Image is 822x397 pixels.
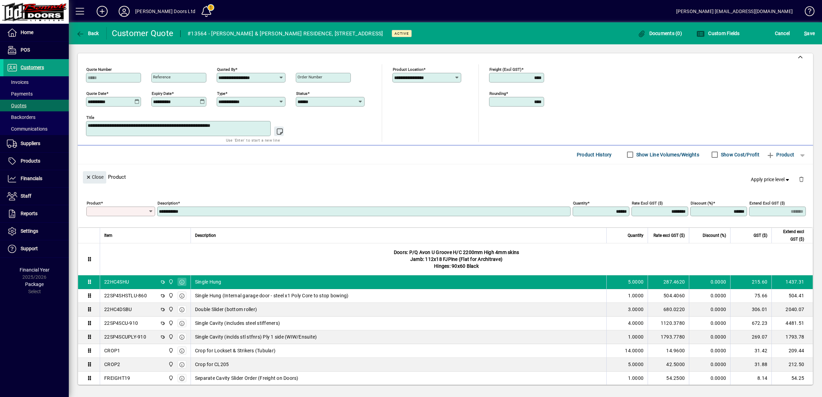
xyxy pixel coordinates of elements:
[187,28,383,39] div: #13564 - [PERSON_NAME] & [PERSON_NAME] RESIDENCE, [STREET_ADDRESS]
[217,67,235,71] mat-label: Quoted by
[628,292,644,299] span: 1.0000
[574,148,615,161] button: Product History
[21,47,30,53] span: POS
[771,275,813,289] td: 1437.31
[3,205,69,222] a: Reports
[166,319,174,327] span: Bennett Doors Ltd
[3,188,69,205] a: Staff
[166,374,174,382] span: Bennett Doors Ltd
[7,91,33,97] span: Payments
[3,111,69,123] a: Backorders
[158,200,178,205] mat-label: Description
[100,243,813,275] div: Doors: P/Q Avon U Groove H/C 2200mm High 4mm skins Jamb: 112x18 FJPine (Flat for Architrave) Hing...
[749,200,785,205] mat-label: Extend excl GST ($)
[3,135,69,152] a: Suppliers
[628,333,644,340] span: 1.0000
[166,306,174,313] span: Bennett Doors Ltd
[3,88,69,100] a: Payments
[3,223,69,240] a: Settings
[771,358,813,372] td: 212.50
[637,31,682,36] span: Documents (0)
[689,344,730,358] td: 0.0000
[730,275,771,289] td: 215.60
[195,306,257,313] span: Double Slider (bottom roller)
[104,320,138,327] div: 22SP4SCU-910
[195,292,349,299] span: Single Hung (Internal garage door - steel x1 Poly Core to stop bowing)
[689,330,730,344] td: 0.0000
[104,347,120,354] div: CROP1
[652,320,685,327] div: 1120.3780
[74,27,101,40] button: Back
[296,91,307,96] mat-label: Status
[628,375,644,382] span: 1.0000
[628,232,643,239] span: Quantity
[153,75,171,79] mat-label: Reference
[76,31,99,36] span: Back
[166,333,174,341] span: Bennett Doors Ltd
[573,200,587,205] mat-label: Quantity
[21,228,38,234] span: Settings
[394,31,409,36] span: Active
[152,91,172,96] mat-label: Expiry date
[21,65,44,70] span: Customers
[730,344,771,358] td: 31.42
[730,317,771,330] td: 672.23
[3,123,69,135] a: Communications
[112,28,174,39] div: Customer Quote
[78,164,813,189] div: Product
[104,232,112,239] span: Item
[135,6,195,17] div: [PERSON_NAME] Doors Ltd
[771,317,813,330] td: 4481.51
[652,306,685,313] div: 680.0220
[217,91,225,96] mat-label: Type
[195,232,216,239] span: Description
[577,149,612,160] span: Product History
[689,358,730,372] td: 0.0000
[166,292,174,299] span: Bennett Doors Ltd
[773,27,792,40] button: Cancel
[771,344,813,358] td: 209.44
[489,91,506,96] mat-label: Rounding
[730,289,771,303] td: 75.66
[771,330,813,344] td: 1793.78
[104,361,120,368] div: CROP2
[195,361,229,368] span: Crop for CL205
[104,278,129,285] div: 22HC4SHU
[166,361,174,368] span: Bennett Doors Ltd
[104,292,147,299] div: 22SP4SHSTLU-860
[793,176,810,182] app-page-header-button: Delete
[7,79,29,85] span: Invoices
[86,67,112,71] mat-label: Quote number
[689,317,730,330] td: 0.0000
[771,289,813,303] td: 504.41
[730,303,771,317] td: 306.01
[3,240,69,257] a: Support
[625,347,643,354] span: 14.0000
[21,193,31,199] span: Staff
[7,103,26,108] span: Quotes
[86,115,94,120] mat-label: Title
[104,333,146,340] div: 22SP4SCUPLY-910
[628,306,644,313] span: 3.0000
[632,200,663,205] mat-label: Rate excl GST ($)
[166,347,174,354] span: Bennett Doors Ltd
[689,289,730,303] td: 0.0000
[766,149,794,160] span: Product
[83,171,106,184] button: Close
[689,275,730,289] td: 0.0000
[689,303,730,317] td: 0.0000
[86,172,104,183] span: Close
[754,232,767,239] span: GST ($)
[21,211,37,216] span: Reports
[775,28,790,39] span: Cancel
[802,27,816,40] button: Save
[800,1,813,24] a: Knowledge Base
[298,75,322,79] mat-label: Order number
[3,100,69,111] a: Quotes
[20,267,50,273] span: Financial Year
[748,173,793,186] button: Apply price level
[695,27,742,40] button: Custom Fields
[691,200,713,205] mat-label: Discount (%)
[771,303,813,317] td: 2040.07
[676,6,793,17] div: [PERSON_NAME] [EMAIL_ADDRESS][DOMAIN_NAME]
